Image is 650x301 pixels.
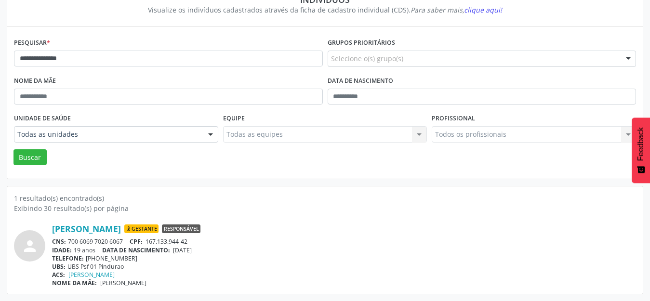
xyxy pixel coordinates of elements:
span: DATA DE NASCIMENTO: [102,246,170,254]
div: 19 anos [52,246,636,254]
i: Para saber mais, [411,5,502,14]
span: NOME DA MÃE: [52,279,97,287]
a: [PERSON_NAME] [52,223,121,234]
label: Equipe [223,111,245,126]
div: UBS Psf 01 Pindurao [52,262,636,271]
span: UBS: [52,262,66,271]
span: [DATE] [173,246,192,254]
span: TELEFONE: [52,254,84,262]
a: [PERSON_NAME] [68,271,115,279]
label: Nome da mãe [14,74,56,89]
span: Feedback [637,127,645,161]
div: 1 resultado(s) encontrado(s) [14,193,636,203]
span: CNS: [52,237,66,246]
button: Feedback - Mostrar pesquisa [632,118,650,183]
span: Gestante [124,224,159,233]
label: Profissional [432,111,475,126]
span: ACS: [52,271,65,279]
div: Visualize os indivíduos cadastrados através da ficha de cadastro individual (CDS). [21,5,629,15]
span: IDADE: [52,246,72,254]
label: Data de nascimento [328,74,393,89]
span: 167.133.944-42 [146,237,187,246]
span: Todas as unidades [17,130,199,139]
label: Unidade de saúde [14,111,71,126]
button: Buscar [13,149,47,166]
span: Responsável [162,224,200,233]
div: 700 6069 7020 6067 [52,237,636,246]
span: clique aqui! [464,5,502,14]
label: Grupos prioritários [328,36,395,51]
span: Selecione o(s) grupo(s) [331,53,403,64]
span: [PERSON_NAME] [100,279,146,287]
label: Pesquisar [14,36,50,51]
span: CPF: [130,237,143,246]
i: person [21,237,39,255]
div: Exibindo 30 resultado(s) por página [14,203,636,213]
div: [PHONE_NUMBER] [52,254,636,262]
